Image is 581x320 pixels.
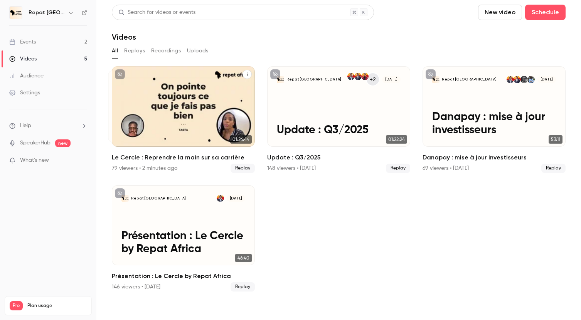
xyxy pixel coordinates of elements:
[514,76,521,83] img: Mounir Telkass
[347,73,355,80] img: Kara Diaby
[442,77,497,82] p: Repat [GEOGRAPHIC_DATA]
[270,69,280,79] button: unpublished
[151,45,181,57] button: Recordings
[527,76,535,83] img: Demba Dembele
[423,164,469,172] div: 69 viewers • [DATE]
[112,185,255,292] a: Présentation : Le Cercle by Repat AfricaRepat [GEOGRAPHIC_DATA]Kara Diaby[DATE]Présentation : Le ...
[286,77,341,82] p: Repat [GEOGRAPHIC_DATA]
[121,230,245,256] p: Présentation : Le Cercle by Repat Africa
[277,124,401,137] p: Update : Q3/2025
[9,38,36,46] div: Events
[10,7,22,19] img: Repat Africa
[361,73,369,80] img: Fatoumata Dia
[10,301,23,310] span: Pro
[131,196,186,201] p: Repat [GEOGRAPHIC_DATA]
[231,164,255,173] span: Replay
[112,271,255,281] h2: Présentation : Le Cercle by Repat Africa
[124,45,145,57] button: Replays
[112,153,255,162] h2: Le Cercle : Reprendre la main sur sa carrière
[27,303,87,309] span: Plan usage
[267,153,410,162] h2: Update : Q3/2025
[112,66,255,173] li: Le Cercle : Reprendre la main sur sa carrière
[55,139,71,147] span: new
[432,76,440,83] img: Danapay : mise à jour investisseurs
[231,282,255,292] span: Replay
[112,5,566,315] section: Videos
[549,135,562,144] span: 53:11
[520,76,528,83] img: Moussa Dembele
[354,73,362,80] img: Mounir Telkass
[432,111,556,137] p: Danapay : mise à jour investisseurs
[478,5,522,20] button: New video
[121,195,129,202] img: Présentation : Le Cercle by Repat Africa
[507,76,514,83] img: Kara Diaby
[537,76,556,83] span: [DATE]
[267,66,410,173] li: Update : Q3/2025
[423,66,566,173] a: Danapay : mise à jour investisseursRepat [GEOGRAPHIC_DATA]Demba DembeleMoussa DembeleMounir Telka...
[20,122,31,130] span: Help
[112,283,160,291] div: 146 viewers • [DATE]
[112,32,136,42] h1: Videos
[423,66,566,173] li: Danapay : mise à jour investisseurs
[9,89,40,97] div: Settings
[29,9,65,17] h6: Repat [GEOGRAPHIC_DATA]
[78,157,87,164] iframe: Noticeable Trigger
[20,139,51,147] a: SpeakerHub
[115,69,125,79] button: unpublished
[230,135,252,144] span: 01:26:44
[426,69,436,79] button: unpublished
[112,66,255,173] a: Le Cercle : Reprendre la main sur sa carrièreRepat [GEOGRAPHIC_DATA]Hannah DehauteurKara Diaby[DA...
[227,195,245,202] span: [DATE]
[9,55,37,63] div: Videos
[277,76,284,83] img: Update : Q3/2025
[112,45,118,57] button: All
[386,164,410,173] span: Replay
[112,164,177,172] div: 79 viewers • 2 minutes ago
[187,45,209,57] button: Uploads
[118,8,195,17] div: Search for videos or events
[267,164,316,172] div: 148 viewers • [DATE]
[235,254,252,262] span: 46:40
[217,195,224,202] img: Kara Diaby
[112,185,255,292] li: Présentation : Le Cercle by Repat Africa
[423,153,566,162] h2: Danapay : mise à jour investisseurs
[267,66,410,173] a: Update : Q3/2025Repat [GEOGRAPHIC_DATA]+2Fatoumata DiaMounir TelkassKara Diaby[DATE]Update : Q3/2...
[115,188,125,198] button: unpublished
[112,66,566,292] ul: Videos
[382,76,401,83] span: [DATE]
[541,164,566,173] span: Replay
[20,156,49,164] span: What's new
[9,72,44,80] div: Audience
[9,122,87,130] li: help-dropdown-opener
[525,5,566,20] button: Schedule
[366,72,380,86] div: +2
[386,135,407,144] span: 01:22:24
